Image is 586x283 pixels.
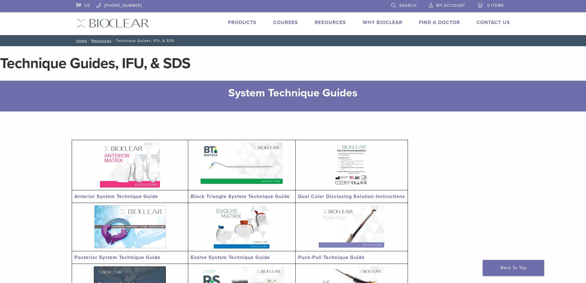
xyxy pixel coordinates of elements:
a: Evolve System Technique Guide [191,254,270,261]
nav: Technique Guides, IFU, & SDS [72,35,515,46]
h2: System Technique Guides [102,86,484,100]
a: Posterior System Technique Guide [74,254,161,261]
a: Push-Pull Technique Guide [298,254,365,261]
a: Back To Top [483,260,544,276]
a: Courses [273,19,298,26]
a: Home [74,38,87,43]
span: 0 items [487,3,504,8]
a: Contact Us [476,19,510,26]
img: Bioclear [76,19,149,28]
a: Dual Color Disclosing Solution Instructions [298,193,405,200]
span: / [112,39,116,42]
a: Resources [91,38,112,43]
a: Products [228,19,257,26]
a: Black Triangle System Technique Guide [191,193,290,200]
span: / [87,39,91,42]
span: My Account [436,3,465,8]
a: Resources [315,19,346,26]
span: Search [399,3,417,8]
a: Why Bioclear [363,19,402,26]
a: Find A Doctor [419,19,460,26]
a: Anterior System Technique Guide [74,193,158,200]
